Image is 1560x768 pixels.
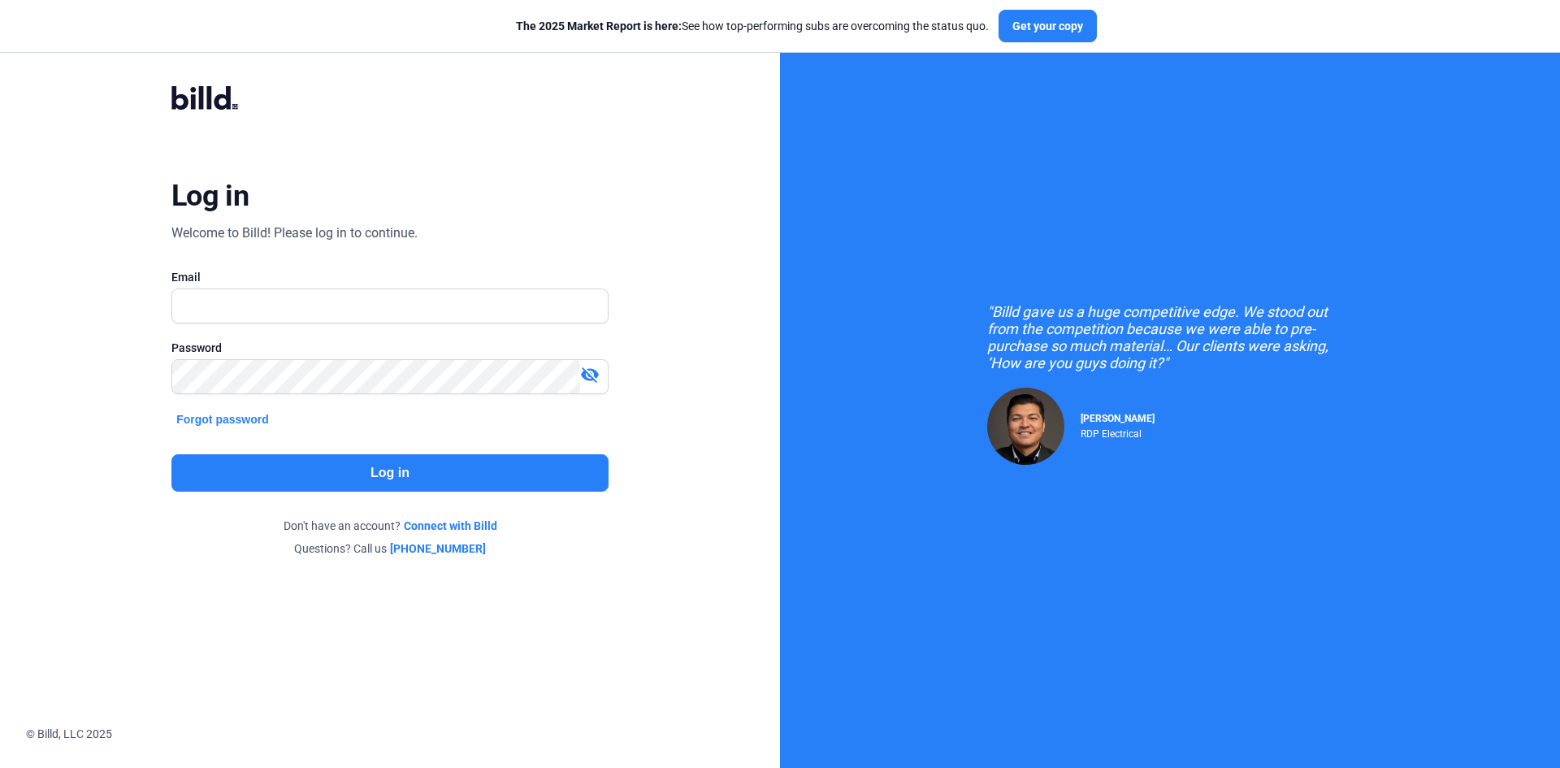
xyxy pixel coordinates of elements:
div: Don't have an account? [171,518,609,534]
div: Log in [171,178,249,214]
div: "Billd gave us a huge competitive edge. We stood out from the competition because we were able to... [987,303,1353,371]
div: See how top-performing subs are overcoming the status quo. [516,18,989,34]
div: Questions? Call us [171,540,609,557]
a: [PHONE_NUMBER] [390,540,486,557]
div: RDP Electrical [1081,424,1155,440]
button: Get your copy [999,10,1097,42]
div: Email [171,269,609,285]
button: Log in [171,454,609,492]
div: Welcome to Billd! Please log in to continue. [171,223,418,243]
div: Password [171,340,609,356]
a: Connect with Billd [404,518,497,534]
button: Forgot password [171,410,274,428]
span: The 2025 Market Report is here: [516,20,682,33]
img: Raul Pacheco [987,388,1064,465]
mat-icon: visibility_off [580,365,600,384]
span: [PERSON_NAME] [1081,413,1155,424]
